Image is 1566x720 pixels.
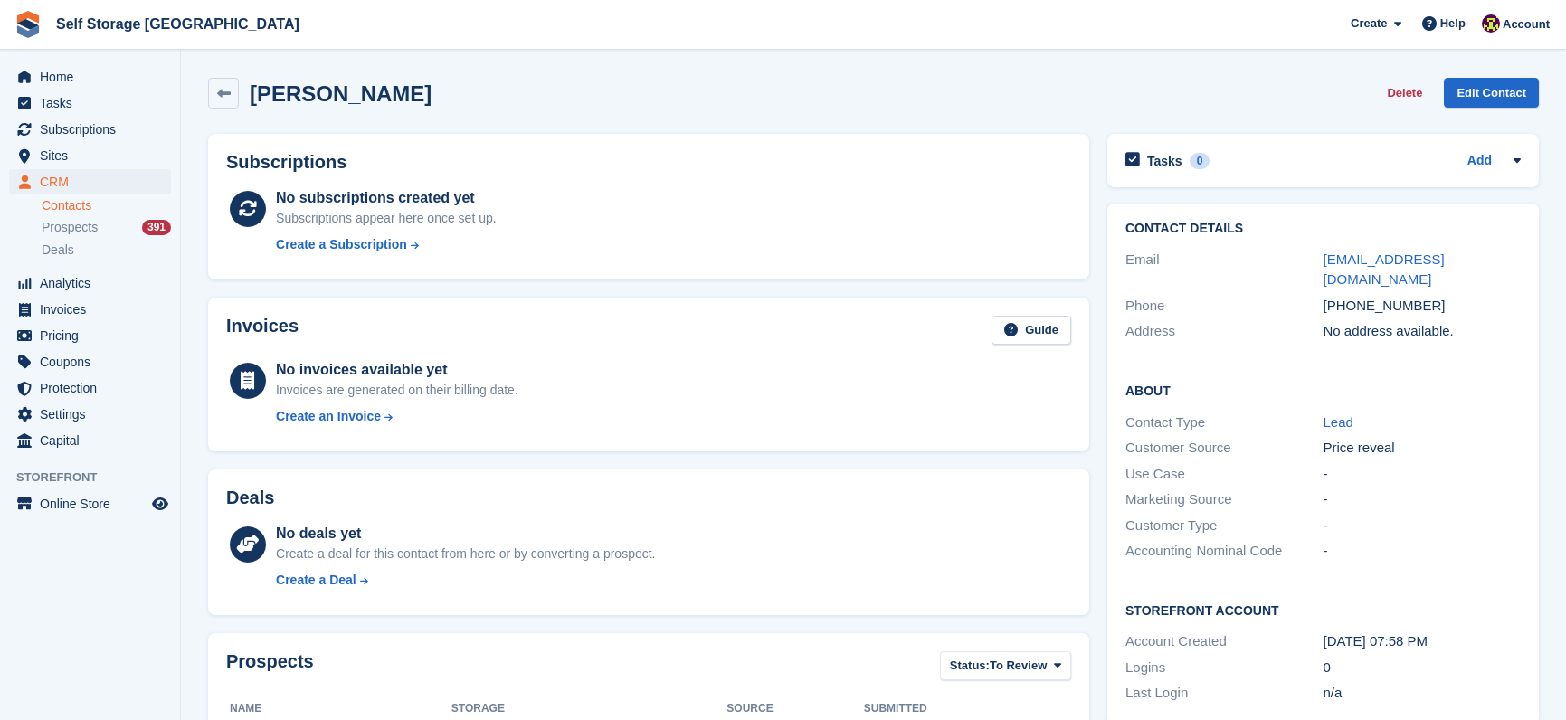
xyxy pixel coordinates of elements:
a: Lead [1324,414,1353,430]
div: Contact Type [1125,412,1324,433]
a: menu [9,64,171,90]
span: Home [40,64,148,90]
span: Tasks [40,90,148,116]
a: Edit Contact [1444,78,1539,108]
div: [DATE] 07:58 PM [1324,631,1522,652]
span: Storefront [16,469,180,487]
div: Address [1125,321,1324,342]
a: menu [9,491,171,516]
span: Online Store [40,491,148,516]
span: To Review [990,657,1047,675]
div: Phone [1125,296,1324,317]
div: - [1324,489,1522,510]
button: Delete [1380,78,1429,108]
span: Create [1351,14,1387,33]
a: Add [1467,151,1492,172]
span: Subscriptions [40,117,148,142]
a: [EMAIL_ADDRESS][DOMAIN_NAME] [1324,251,1445,288]
div: [PHONE_NUMBER] [1324,296,1522,317]
a: Create a Subscription [276,235,497,254]
img: stora-icon-8386f47178a22dfd0bd8f6a31ec36ba5ce8667c1dd55bd0f319d3a0aa187defe.svg [14,11,42,38]
div: Logins [1125,658,1324,678]
div: Create a Subscription [276,235,407,254]
a: menu [9,270,171,296]
span: Coupons [40,349,148,374]
span: Pricing [40,323,148,348]
span: Help [1440,14,1466,33]
a: menu [9,323,171,348]
span: Sites [40,143,148,168]
div: - [1324,516,1522,536]
a: menu [9,349,171,374]
span: CRM [40,169,148,194]
a: Preview store [149,493,171,515]
h2: Tasks [1147,153,1182,169]
span: Prospects [42,219,98,236]
div: Accounting Nominal Code [1125,541,1324,562]
div: No address available. [1324,321,1522,342]
h2: Subscriptions [226,152,1071,173]
h2: Prospects [226,651,314,685]
div: n/a [1324,683,1522,704]
h2: [PERSON_NAME] [250,81,432,106]
a: menu [9,297,171,322]
h2: Storefront Account [1125,601,1521,619]
span: Account [1503,15,1550,33]
a: menu [9,90,171,116]
div: Account Created [1125,631,1324,652]
div: 0 [1324,658,1522,678]
div: Marketing Source [1125,489,1324,510]
span: Settings [40,402,148,427]
div: Create an Invoice [276,407,381,426]
span: Protection [40,375,148,401]
a: menu [9,402,171,427]
div: No invoices available yet [276,359,518,381]
div: 0 [1190,153,1210,169]
div: Price reveal [1324,438,1522,459]
span: Analytics [40,270,148,296]
button: Status: To Review [940,651,1071,681]
div: - [1324,541,1522,562]
div: Invoices are generated on their billing date. [276,381,518,400]
h2: Invoices [226,316,299,346]
span: Deals [42,242,74,259]
span: Status: [950,657,990,675]
span: Capital [40,428,148,453]
div: Email [1125,250,1324,290]
a: menu [9,117,171,142]
a: menu [9,169,171,194]
a: Contacts [42,197,171,214]
div: Customer Source [1125,438,1324,459]
div: Last Login [1125,683,1324,704]
a: menu [9,143,171,168]
div: Customer Type [1125,516,1324,536]
a: Create a Deal [276,571,655,590]
div: Create a deal for this contact from here or by converting a prospect. [276,545,655,564]
div: No subscriptions created yet [276,187,497,209]
a: Self Storage [GEOGRAPHIC_DATA] [49,9,307,39]
div: 391 [142,220,171,235]
a: Deals [42,241,171,260]
div: Create a Deal [276,571,356,590]
div: Use Case [1125,464,1324,485]
a: menu [9,428,171,453]
span: Invoices [40,297,148,322]
h2: Deals [226,488,274,508]
a: Create an Invoice [276,407,518,426]
a: menu [9,375,171,401]
a: Prospects 391 [42,218,171,237]
h2: About [1125,381,1521,399]
img: Nicholas Williams [1482,14,1500,33]
div: Subscriptions appear here once set up. [276,209,497,228]
h2: Contact Details [1125,222,1521,236]
div: No deals yet [276,523,655,545]
div: - [1324,464,1522,485]
a: Guide [992,316,1071,346]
